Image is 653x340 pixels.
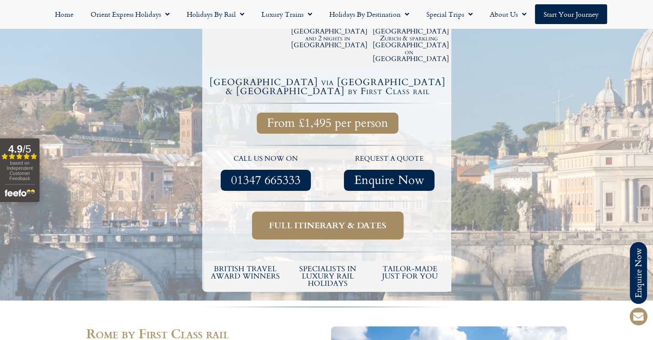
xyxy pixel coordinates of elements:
[332,153,447,165] p: request a quote
[178,4,253,24] a: Holidays by Rail
[231,175,301,186] span: 01347 665333
[373,265,447,280] h5: tailor-made just for you
[418,4,481,24] a: Special Trips
[209,153,324,165] p: call us now on
[269,220,386,231] span: Full itinerary & dates
[291,14,364,49] h2: 6 nights / 7 days inc. 4 nights in [GEOGRAPHIC_DATA] and 2 nights in [GEOGRAPHIC_DATA]
[4,4,649,24] nav: Menu
[373,14,446,62] h2: Historic [GEOGRAPHIC_DATA], [GEOGRAPHIC_DATA] Zurich & sparkling [GEOGRAPHIC_DATA] on [GEOGRAPHIC...
[321,4,418,24] a: Holidays by Destination
[206,78,450,96] h4: [GEOGRAPHIC_DATA] via [GEOGRAPHIC_DATA] & [GEOGRAPHIC_DATA] by First Class rail
[535,4,607,24] a: Start your Journey
[253,4,321,24] a: Luxury Trains
[221,170,311,191] a: 01347 665333
[267,118,388,129] span: From £1,495 per person
[354,175,424,186] span: Enquire Now
[291,265,364,287] h6: Specialists in luxury rail holidays
[481,4,535,24] a: About Us
[82,4,178,24] a: Orient Express Holidays
[344,170,434,191] a: Enquire Now
[252,211,404,239] a: Full itinerary & dates
[209,265,282,280] h5: British Travel Award winners
[257,113,398,134] a: From £1,495 per person
[46,4,82,24] a: Home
